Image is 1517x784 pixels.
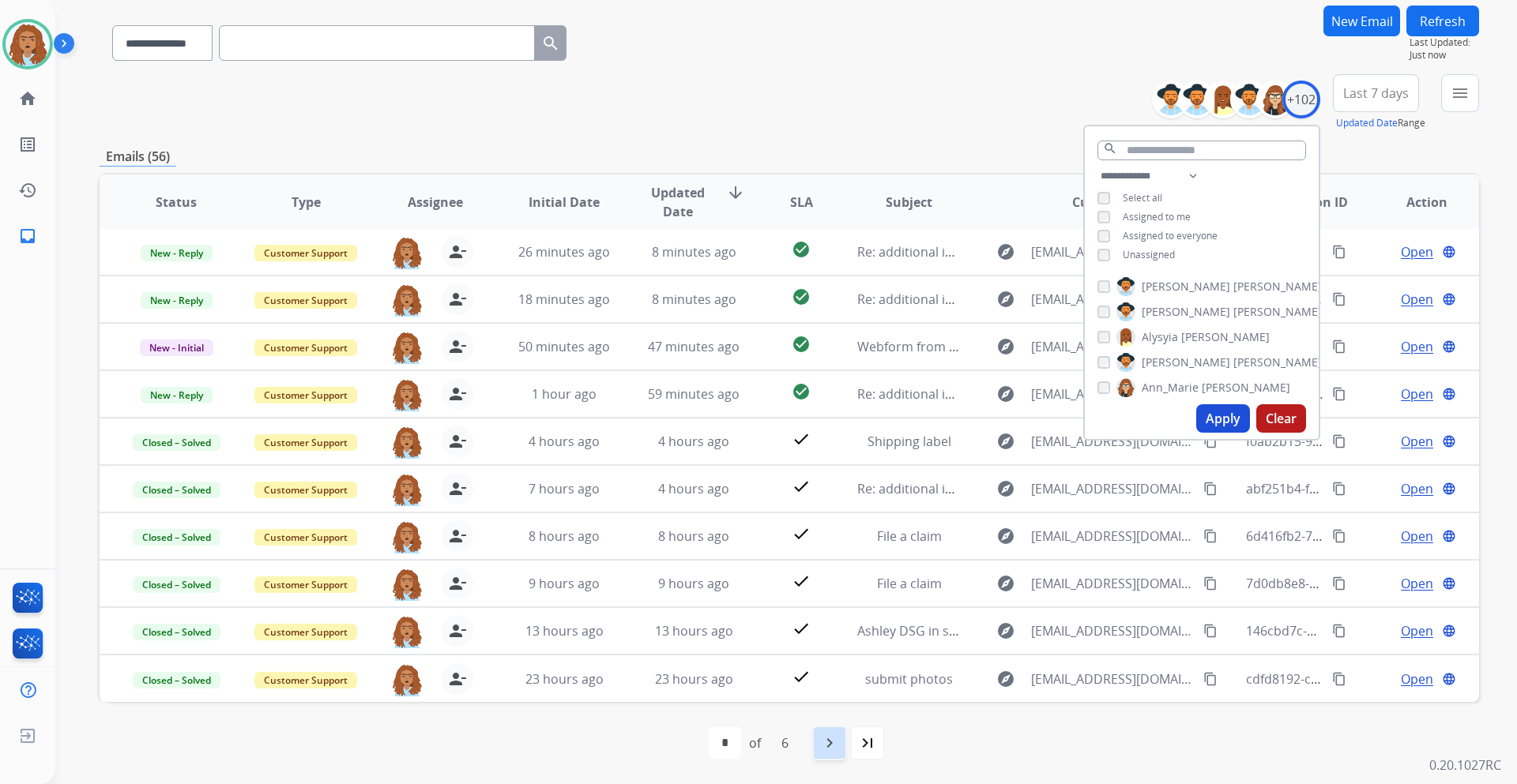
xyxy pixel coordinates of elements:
span: Just now [1410,49,1479,62]
span: [PERSON_NAME] [1142,279,1230,294]
span: Open [1401,242,1433,261]
span: Customer Support [254,576,357,593]
span: [PERSON_NAME] [1181,329,1270,345]
span: Closed – Solved [133,482,220,498]
img: agent-avatar [391,520,423,553]
div: +102 [1282,81,1320,118]
mat-icon: person_remove [448,290,467,309]
p: 0.20.1027RC [1429,756,1501,775]
mat-icon: content_copy [1332,292,1346,306]
span: Open [1401,384,1433,403]
mat-icon: explore [996,432,1015,451]
mat-icon: content_copy [1332,672,1346,686]
span: SLA [790,193,813,212]
span: Open [1401,337,1433,356]
mat-icon: home [18,89,37,108]
mat-icon: search [541,34,560,53]
mat-icon: person_remove [448,337,467,356]
span: cdfd8192-c8b0-4f90-8955-bf7b76aa5b2f [1246,670,1480,688]
th: Action [1349,174,1479,230]
mat-icon: explore [996,242,1015,261]
span: 4 hours ago [658,433,729,450]
span: [PERSON_NAME] [1233,354,1322,370]
img: agent-avatar [391,663,423,696]
mat-icon: explore [996,670,1015,688]
mat-icon: content_copy [1332,339,1346,354]
span: [EMAIL_ADDRESS][DOMAIN_NAME] [1031,527,1194,546]
mat-icon: check [792,477,811,496]
span: [PERSON_NAME] [1142,304,1230,320]
mat-icon: arrow_downward [726,183,745,202]
span: Assigned to me [1123,210,1191,223]
span: [PERSON_NAME] [1202,380,1290,396]
span: [EMAIL_ADDRESS][DOMAIN_NAME] [1031,242,1194,261]
span: [EMAIL_ADDRESS][DOMAIN_NAME] [1031,621,1194,640]
mat-icon: language [1442,624,1456,638]
mat-icon: check [792,619,811,638]
mat-icon: content_copy [1332,529,1346,543]
mat-icon: explore [996,290,1015,309]
span: Open [1401,670,1433,688]
mat-icon: check [792,572,811,591]
mat-icon: navigate_next [820,733,839,752]
span: 18 minutes ago [518,291,610,308]
span: Customer Support [254,482,357,498]
span: Open [1401,290,1433,309]
mat-icon: last_page [858,733,877,752]
mat-icon: content_copy [1332,245,1346,259]
span: [EMAIL_ADDRESS][DOMAIN_NAME] [1031,479,1194,498]
mat-icon: person_remove [448,621,467,640]
button: Clear [1256,404,1306,433]
mat-icon: explore [996,384,1015,403]
span: Assignee [408,193,463,212]
mat-icon: check_circle [792,382,811,401]
span: 8 minutes ago [652,243,736,261]
mat-icon: content_copy [1332,387,1346,401]
span: 13 hours ago [655,622,733,640]
mat-icon: language [1442,387,1456,401]
span: Open [1401,527,1433,546]
mat-icon: language [1442,339,1456,354]
span: [EMAIL_ADDRESS][DOMAIN_NAME] [1031,432,1194,451]
span: [PERSON_NAME] [1142,354,1230,370]
mat-icon: explore [996,527,1015,546]
span: [PERSON_NAME] [1233,304,1322,320]
mat-icon: content_copy [1332,576,1346,591]
span: Ann_Marie [1142,380,1199,396]
mat-icon: content_copy [1332,482,1346,496]
mat-icon: check [792,524,811,543]
mat-icon: person_remove [448,574,467,593]
mat-icon: content_copy [1203,672,1218,686]
button: Last 7 days [1333,74,1419,112]
mat-icon: language [1442,672,1456,686]
span: Customer Support [254,292,357,309]
span: Unassigned [1123,248,1175,261]
div: 6 [769,727,801,759]
mat-icon: content_copy [1332,624,1346,638]
img: agent-avatar [391,236,423,269]
span: New - Reply [141,387,213,403]
span: Last 7 days [1343,90,1409,96]
mat-icon: language [1442,529,1456,543]
span: Initial Date [529,193,600,212]
span: 23 hours ago [655,670,733,688]
span: Ashley DSG in store credit [857,622,1012,640]
span: Open [1401,574,1433,593]
span: New - Reply [141,245,213,261]
span: [EMAIL_ADDRESS][DOMAIN_NAME] [1031,384,1194,403]
span: Type [292,193,321,212]
mat-icon: person_remove [448,670,467,688]
mat-icon: person_remove [448,242,467,261]
mat-icon: inbox [18,227,37,246]
span: [EMAIL_ADDRESS][DOMAIN_NAME] [1031,670,1194,688]
span: Closed – Solved [133,434,220,451]
mat-icon: language [1442,245,1456,259]
mat-icon: check_circle [792,287,811,306]
span: [EMAIL_ADDRESS][DOMAIN_NAME] [1031,574,1194,593]
mat-icon: language [1442,292,1456,306]
span: 9 hours ago [529,575,600,592]
span: 13 hours ago [525,622,604,640]
mat-icon: person_remove [448,384,467,403]
mat-icon: check_circle [792,240,811,259]
span: [EMAIL_ADDRESS][DOMAIN_NAME] [1031,337,1194,356]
